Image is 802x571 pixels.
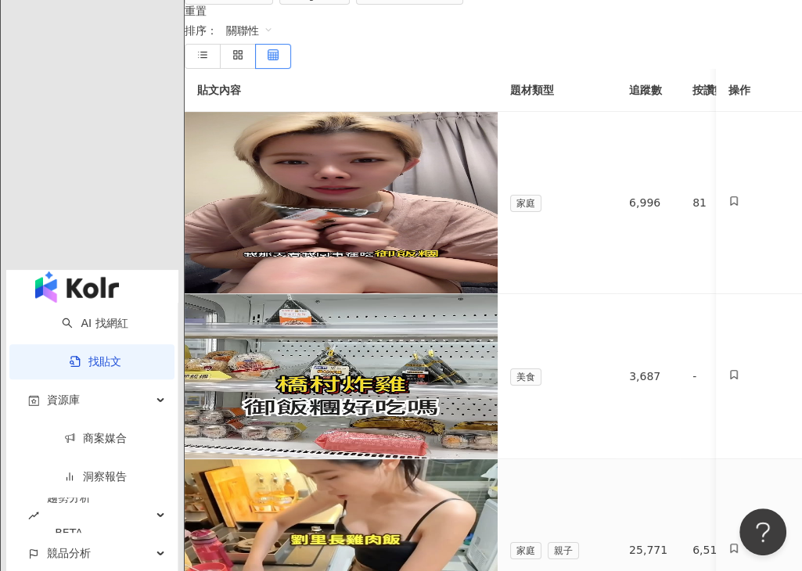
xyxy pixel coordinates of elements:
[70,355,121,368] a: 找貼文
[548,542,579,559] span: 親子
[510,195,541,212] span: 家庭
[185,294,498,458] img: post-image
[692,368,725,385] div: -
[510,542,541,559] span: 家庭
[185,112,498,293] img: post-image
[629,368,667,385] div: 3,687
[64,432,127,444] a: 商案媒合
[692,541,725,558] div: 6,511
[498,69,617,112] th: 題材類型
[692,194,725,211] div: 81
[185,17,802,44] div: 排序：
[62,317,128,329] a: searchAI 找網紅
[47,515,91,551] div: BETA
[47,536,91,571] span: 競品分析
[617,69,680,112] th: 追蹤數
[716,69,802,112] th: 操作
[680,69,738,112] th: 按讚數
[739,508,786,555] iframe: Help Scout Beacon - Open
[629,541,667,558] div: 25,771
[185,69,498,112] th: 貼文內容
[185,5,802,17] div: 重置
[28,510,39,521] span: rise
[47,480,91,551] span: 趨勢分析
[64,470,127,483] a: 洞察報告
[47,382,80,418] span: 資源庫
[510,368,541,386] span: 美食
[35,271,119,303] img: logo
[629,194,667,211] div: 6,996
[226,18,273,43] span: 關聯性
